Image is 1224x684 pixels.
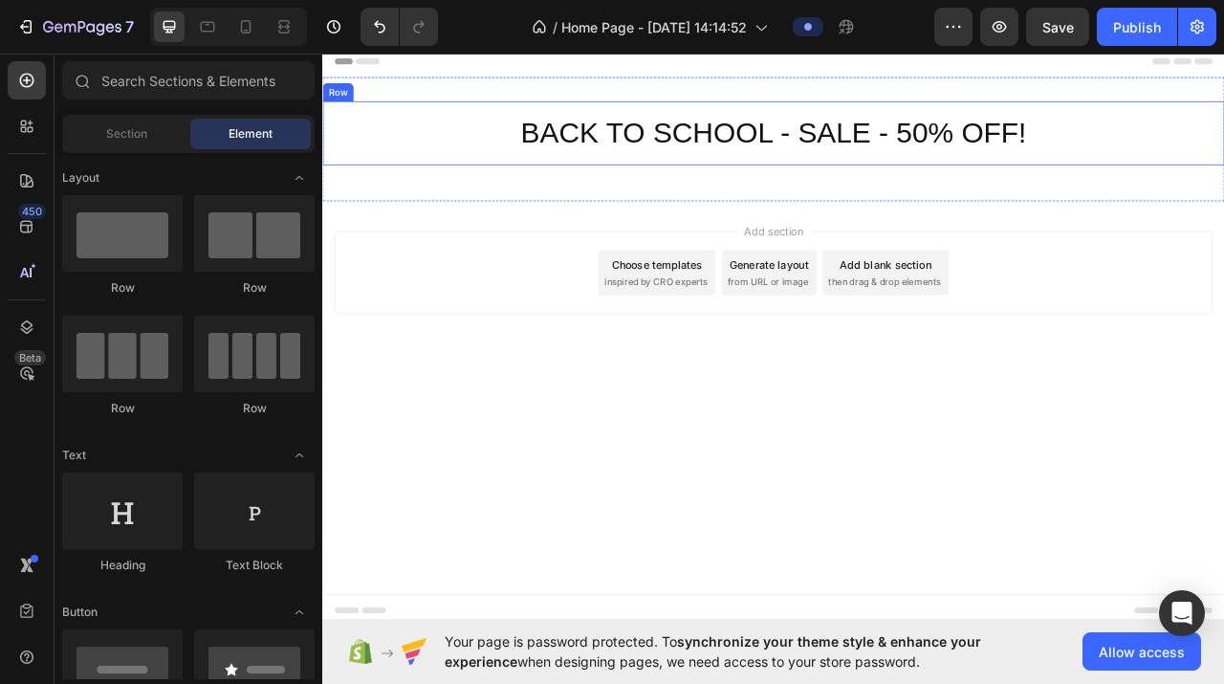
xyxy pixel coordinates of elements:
span: Element [229,125,273,143]
span: Allow access [1099,642,1185,662]
div: Text Block [194,557,315,574]
span: Toggle open [284,597,315,628]
div: Beta [14,350,46,365]
span: Home Page - [DATE] 14:14:52 [561,17,747,37]
div: Choose templates [368,268,484,288]
div: Row [4,50,35,67]
iframe: Design area [322,47,1224,627]
div: Add blank section [658,268,775,288]
span: synchronize your theme style & enhance your experience [445,633,981,670]
span: from URL or image [515,292,618,309]
div: Generate layout [518,268,619,288]
span: inspired by CRO experts [359,292,490,309]
div: Row [62,279,183,297]
div: Open Intercom Messenger [1159,590,1205,636]
button: 7 [8,8,142,46]
span: Layout [62,169,99,187]
div: 450 [18,204,46,219]
span: Button [62,604,98,621]
div: Publish [1113,17,1161,37]
div: Row [62,400,183,417]
span: Text [62,447,86,464]
span: Toggle open [284,440,315,471]
h2: BACK TO SCHOOL - SALE - 50% OFF! [15,85,1132,136]
span: / [553,17,557,37]
button: Allow access [1082,632,1201,671]
span: Section [106,125,147,143]
div: Row [194,400,315,417]
span: Toggle open [284,163,315,193]
div: Row [194,279,315,297]
div: Heading [62,557,183,574]
span: then drag & drop elements [644,292,786,309]
button: Save [1026,8,1089,46]
button: Publish [1097,8,1177,46]
span: Save [1042,19,1074,35]
input: Search Sections & Elements [62,61,315,99]
div: Undo/Redo [361,8,438,46]
span: Your page is password protected. To when designing pages, we need access to your store password. [445,631,1056,672]
span: Add section [529,225,620,245]
p: 7 [125,15,134,38]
